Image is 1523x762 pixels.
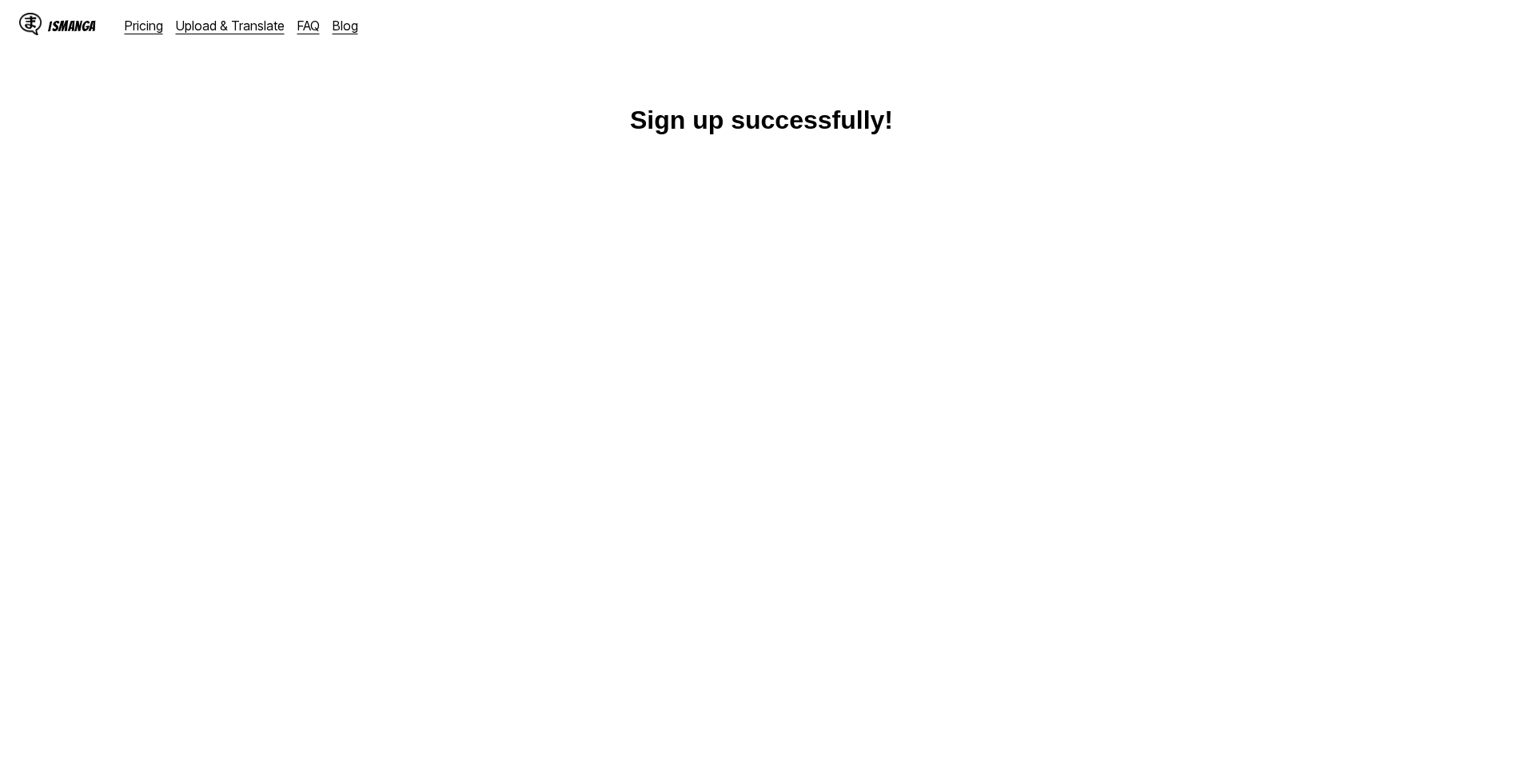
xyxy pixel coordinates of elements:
[176,18,285,34] a: Upload & Translate
[297,18,320,34] a: FAQ
[19,13,125,38] a: IsManga LogoIsManga
[19,13,42,35] img: IsManga Logo
[630,106,893,135] h1: Sign up successfully!
[333,18,358,34] a: Blog
[48,18,96,34] div: IsManga
[125,18,163,34] a: Pricing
